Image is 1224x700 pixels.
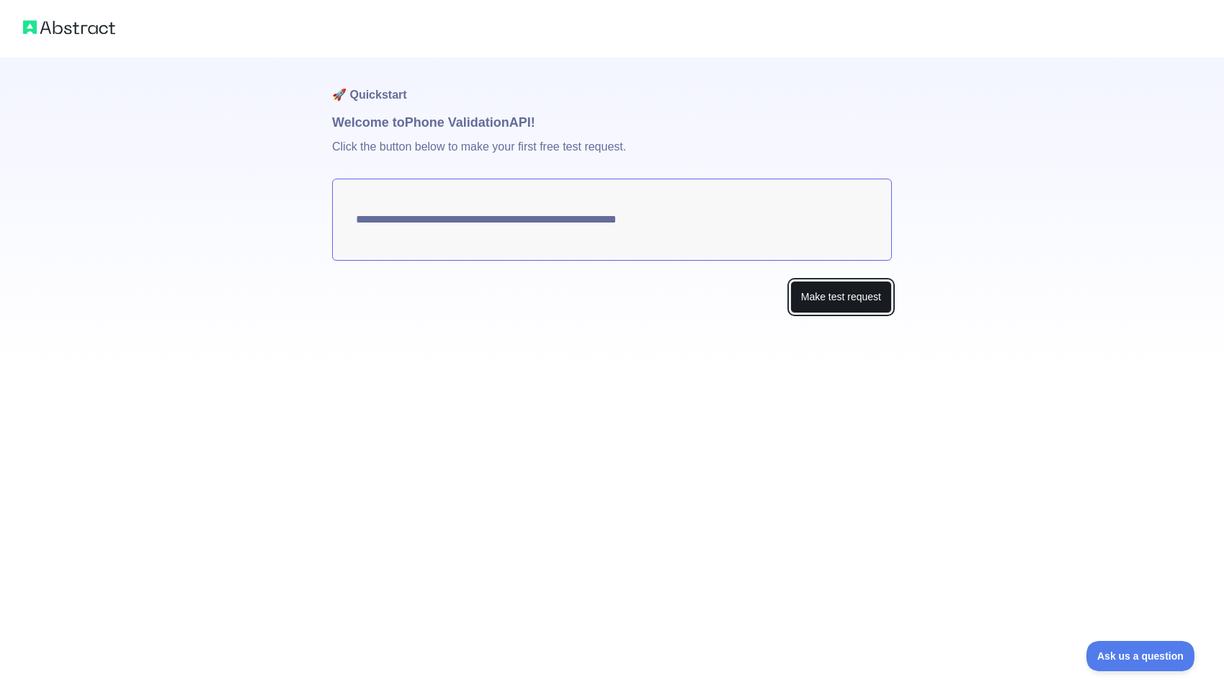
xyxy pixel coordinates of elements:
iframe: Toggle Customer Support [1086,641,1195,671]
img: Abstract logo [23,17,115,37]
h1: 🚀 Quickstart [332,58,892,112]
button: Make test request [790,281,892,313]
h1: Welcome to Phone Validation API! [332,112,892,133]
p: Click the button below to make your first free test request. [332,133,892,179]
